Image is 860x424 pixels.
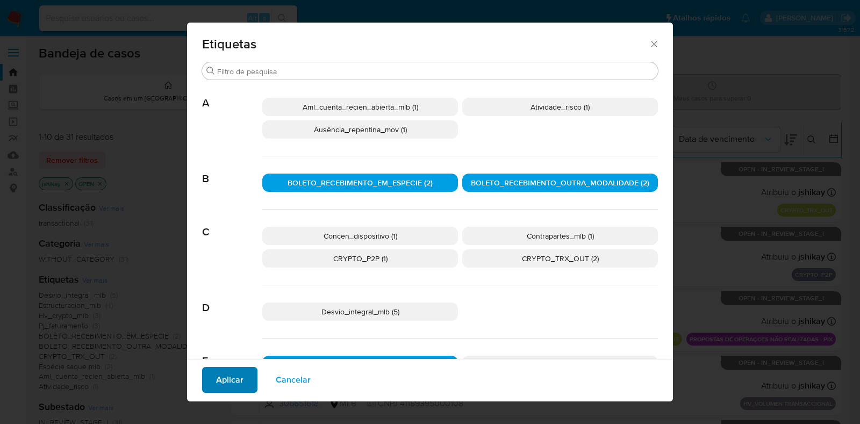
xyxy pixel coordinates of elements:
span: Cancelar [276,368,311,392]
span: B [202,156,262,185]
span: C [202,210,262,239]
div: Ausência_repentina_mov (1) [262,120,458,139]
div: BOLETO_RECEBIMENTO_OUTRA_MODALIDADE (2) [462,174,658,192]
div: BOLETO_RECEBIMENTO_EM_ESPECIE (2) [262,174,458,192]
div: Desvio_integral_mlb (5) [262,303,458,321]
span: Contrapartes_mlb (1) [527,231,594,241]
div: CRYPTO_TRX_OUT (2) [462,249,658,268]
div: Contrapartes_mlb (1) [462,227,658,245]
div: Atividade_risco (1) [462,98,658,116]
span: BOLETO_RECEBIMENTO_OUTRA_MODALIDADE (2) [471,177,649,188]
span: Concen_dispositivo (1) [324,231,397,241]
div: Aml_cuenta_recien_abierta_mlb (1) [262,98,458,116]
span: Atividade_risco (1) [531,102,590,112]
div: Concen_dispositivo (1) [262,227,458,245]
button: Aplicar [202,367,257,393]
span: D [202,285,262,314]
button: Cancelar [262,367,325,393]
span: Ausência_repentina_mov (1) [314,124,407,135]
div: Espécie saque mlb (2) [262,356,458,374]
span: Aplicar [216,368,243,392]
span: BOLETO_RECEBIMENTO_EM_ESPECIE (2) [288,177,433,188]
span: Etiquetas [202,38,649,51]
div: CRYPTO_P2P (1) [262,249,458,268]
div: Estructuracion_mlb (4) [462,356,658,374]
span: CRYPTO_TRX_OUT (2) [522,253,599,264]
span: A [202,81,262,110]
button: Procurar [206,67,215,75]
span: CRYPTO_P2P (1) [333,253,388,264]
input: Filtro de pesquisa [217,67,654,76]
button: Fechar [649,39,658,48]
span: E [202,339,262,368]
span: Desvio_integral_mlb (5) [321,306,399,317]
span: Aml_cuenta_recien_abierta_mlb (1) [303,102,418,112]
